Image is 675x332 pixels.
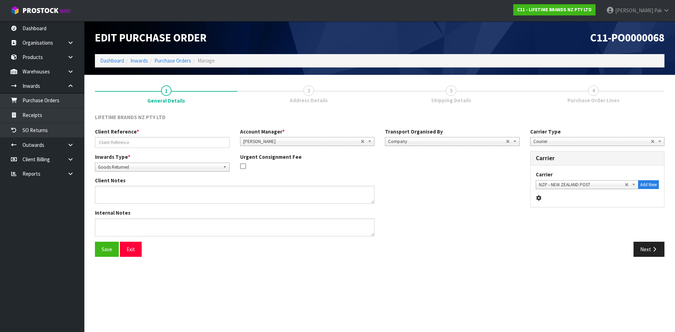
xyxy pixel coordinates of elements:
a: Dashboard [100,57,124,64]
span: Pak [654,7,662,14]
span: ProStock [22,6,58,15]
a: Inwards [130,57,148,64]
span: NZP - NEW ZEALAND POST [539,181,625,189]
small: WMS [60,8,71,14]
span: Edit Purchase Order [95,31,207,45]
label: Account Manager [240,128,285,135]
label: Carrier Type [530,128,561,135]
span: General Details [147,97,185,104]
span: Manage [198,57,215,64]
h3: Carrier [536,155,659,162]
button: Exit [120,242,142,257]
span: Address Details [290,97,328,104]
input: Client Reference [95,137,230,148]
label: Transport Organised By [385,128,443,135]
a: Purchase Orders [154,57,191,64]
img: cube-alt.png [11,6,19,15]
label: Urgent Consignment Fee [240,153,302,161]
button: Add New [638,180,659,189]
strong: C11 - LIFETIME BRANDS NZ PTY LTD [517,7,592,13]
span: [PERSON_NAME] [243,137,361,146]
label: Client Notes [95,177,126,184]
span: Purchase Order Lines [567,97,619,104]
span: C11-PO0000068 [590,31,664,45]
span: 3 [446,85,456,96]
span: [PERSON_NAME] [615,7,653,14]
a: C11 - LIFETIME BRANDS NZ PTY LTD [513,4,596,15]
label: Internal Notes [95,209,130,216]
span: 2 [303,85,314,96]
span: Courier [533,137,651,146]
button: Next [634,242,664,257]
button: Save [95,242,119,257]
span: Shipping Details [431,97,471,104]
span: 4 [588,85,599,96]
span: 1 [161,85,172,96]
span: General Details [95,108,664,262]
label: Client Reference [95,128,139,135]
label: Inwards Type [95,153,130,161]
label: Carrier [536,171,553,178]
span: Goods Returned [98,163,220,171]
span: LIFETIME BRANDS NZ PTY LTD [95,114,166,121]
span: Company [388,137,506,146]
